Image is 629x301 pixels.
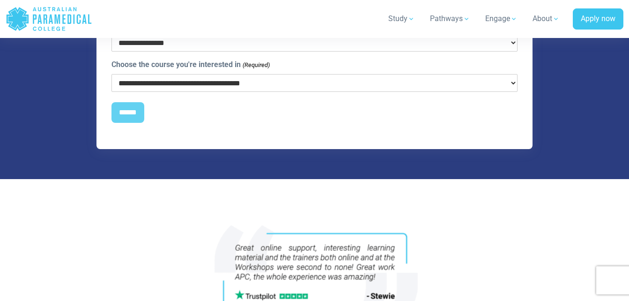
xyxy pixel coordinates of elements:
[111,59,269,70] label: Choose the course you're interested in
[424,6,476,32] a: Pathways
[6,4,92,34] a: Australian Paramedical College
[242,60,270,70] span: (Required)
[527,6,565,32] a: About
[480,6,523,32] a: Engage
[383,6,421,32] a: Study
[573,8,623,30] a: Apply now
